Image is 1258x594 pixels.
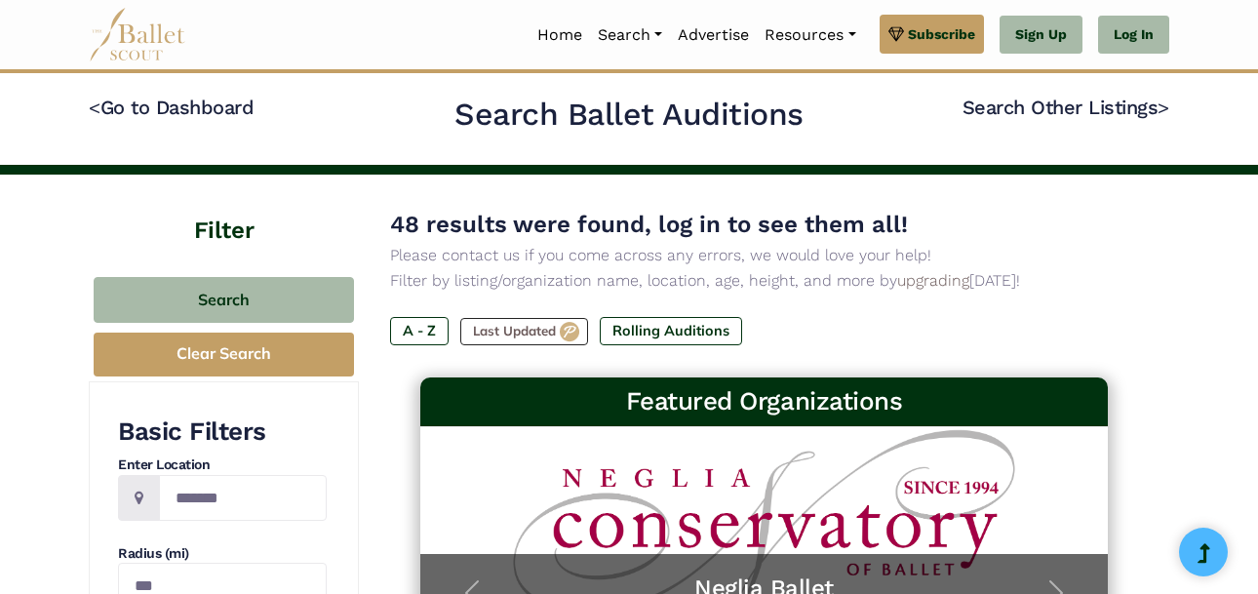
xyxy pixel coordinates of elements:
[1000,16,1082,55] a: Sign Up
[454,95,804,136] h2: Search Ballet Auditions
[390,211,908,238] span: 48 results were found, log in to see them all!
[118,544,327,564] h4: Radius (mi)
[530,15,590,56] a: Home
[880,15,984,54] a: Subscribe
[89,96,254,119] a: <Go to Dashboard
[460,318,588,345] label: Last Updated
[390,317,449,344] label: A - Z
[89,175,359,248] h4: Filter
[1098,16,1169,55] a: Log In
[888,23,904,45] img: gem.svg
[757,15,863,56] a: Resources
[600,317,742,344] label: Rolling Auditions
[118,455,327,475] h4: Enter Location
[118,416,327,449] h3: Basic Filters
[94,333,354,376] button: Clear Search
[963,96,1169,119] a: Search Other Listings>
[159,475,327,521] input: Location
[670,15,757,56] a: Advertise
[89,95,100,119] code: <
[390,243,1138,268] p: Please contact us if you come across any errors, we would love your help!
[897,271,969,290] a: upgrading
[436,385,1093,418] h3: Featured Organizations
[590,15,670,56] a: Search
[94,277,354,323] button: Search
[908,23,975,45] span: Subscribe
[1158,95,1169,119] code: >
[390,268,1138,294] p: Filter by listing/organization name, location, age, height, and more by [DATE]!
